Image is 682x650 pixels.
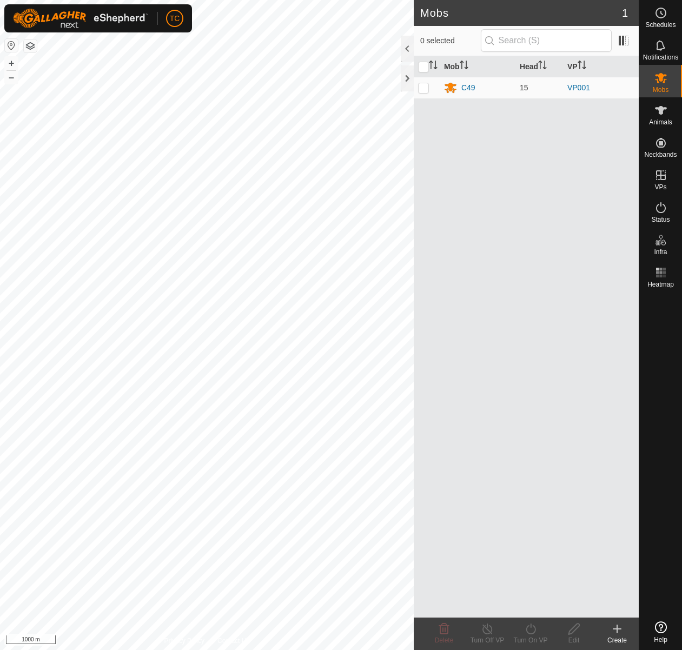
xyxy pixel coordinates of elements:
[460,62,468,71] p-sorticon: Activate to sort
[481,29,612,52] input: Search (S)
[217,636,249,646] a: Contact Us
[515,56,563,77] th: Head
[5,57,18,70] button: +
[578,62,586,71] p-sorticon: Activate to sort
[654,636,667,643] span: Help
[622,5,628,21] span: 1
[429,62,438,71] p-sorticon: Activate to sort
[644,151,677,158] span: Neckbands
[654,249,667,255] span: Infra
[170,13,180,24] span: TC
[552,635,595,645] div: Edit
[645,22,676,28] span: Schedules
[643,54,678,61] span: Notifications
[435,636,454,644] span: Delete
[647,281,674,288] span: Heatmap
[520,83,528,92] span: 15
[639,617,682,647] a: Help
[461,82,475,94] div: C49
[5,39,18,52] button: Reset Map
[466,635,509,645] div: Turn Off VP
[538,62,547,71] p-sorticon: Activate to sort
[509,635,552,645] div: Turn On VP
[595,635,639,645] div: Create
[654,184,666,190] span: VPs
[420,35,481,47] span: 0 selected
[164,636,204,646] a: Privacy Policy
[440,56,515,77] th: Mob
[649,119,672,125] span: Animals
[13,9,148,28] img: Gallagher Logo
[24,39,37,52] button: Map Layers
[567,83,590,92] a: VP001
[653,87,668,93] span: Mobs
[563,56,639,77] th: VP
[651,216,670,223] span: Status
[420,6,622,19] h2: Mobs
[5,71,18,84] button: –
